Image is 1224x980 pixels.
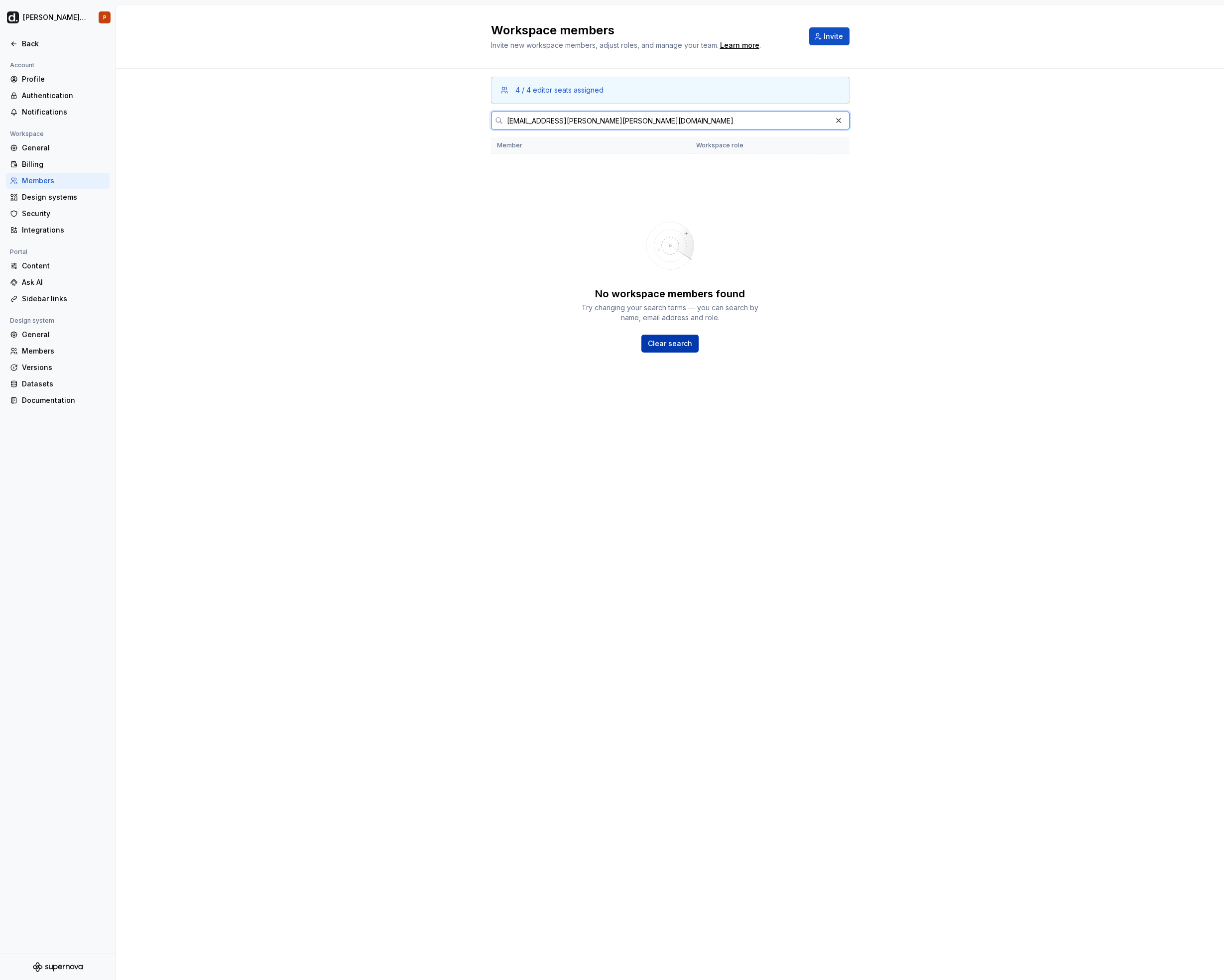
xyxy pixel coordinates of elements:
[491,137,690,154] th: Member
[6,140,110,156] a: General
[515,85,604,95] div: 4 / 4 editor seats assigned
[648,339,692,349] span: Clear search
[491,22,797,38] h2: Workspace members
[22,143,106,153] div: General
[6,173,110,189] a: Members
[491,41,719,49] span: Invite new workspace members, adjust roles, and manage your team.
[22,192,106,202] div: Design systems
[22,363,106,372] div: Versions
[22,39,106,49] div: Back
[22,91,106,101] div: Authentication
[6,128,48,140] div: Workspace
[22,379,106,389] div: Datasets
[22,209,106,219] div: Security
[6,246,31,258] div: Portal
[22,107,106,117] div: Notifications
[22,346,106,356] div: Members
[22,225,106,235] div: Integrations
[6,189,110,205] a: Design systems
[6,315,58,327] div: Design system
[6,392,110,408] a: Documentation
[6,343,110,359] a: Members
[503,112,832,129] input: Search in workspace members...
[720,40,759,50] a: Learn more
[581,303,760,323] div: Try changing your search terms — you can search by name, email address and role.
[22,330,106,340] div: General
[22,159,106,169] div: Billing
[6,376,110,392] a: Datasets
[6,222,110,238] a: Integrations
[6,36,110,52] a: Back
[6,71,110,87] a: Profile
[6,360,110,375] a: Versions
[809,27,850,45] button: Invite
[2,6,114,28] button: [PERSON_NAME] UIP
[22,176,106,186] div: Members
[6,327,110,343] a: General
[595,287,745,301] div: No workspace members found
[6,274,110,290] a: Ask AI
[23,12,87,22] div: [PERSON_NAME] UI
[7,11,19,23] img: b918d911-6884-482e-9304-cbecc30deec6.png
[22,277,106,287] div: Ask AI
[6,156,110,172] a: Billing
[6,258,110,274] a: Content
[22,395,106,405] div: Documentation
[103,13,107,21] div: P
[22,294,106,304] div: Sidebar links
[690,137,824,154] th: Workspace role
[824,31,843,41] span: Invite
[719,42,761,49] span: .
[6,291,110,307] a: Sidebar links
[6,59,38,71] div: Account
[641,335,699,353] button: Clear search
[22,261,106,271] div: Content
[6,88,110,104] a: Authentication
[6,206,110,222] a: Security
[33,962,83,972] svg: Supernova Logo
[22,74,106,84] div: Profile
[6,104,110,120] a: Notifications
